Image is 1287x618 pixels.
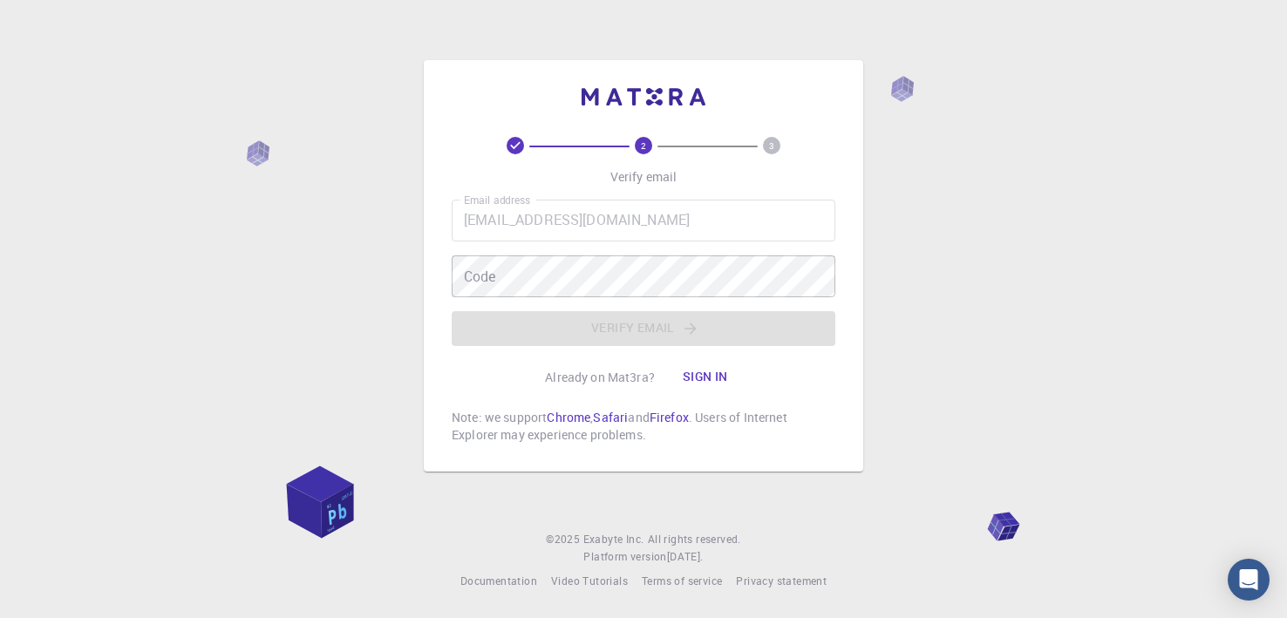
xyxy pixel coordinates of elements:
a: Documentation [460,573,537,590]
a: Privacy statement [736,573,827,590]
label: Email address [464,193,530,207]
p: Already on Mat3ra? [545,369,655,386]
text: 2 [641,139,646,152]
a: Exabyte Inc. [583,531,644,548]
a: Firefox [650,409,689,425]
a: Safari [593,409,628,425]
span: [DATE] . [667,549,704,563]
span: Video Tutorials [551,574,628,587]
span: Platform version [583,548,666,566]
a: Video Tutorials [551,573,628,590]
p: Verify email [610,168,678,186]
p: Note: we support , and . Users of Internet Explorer may experience problems. [452,409,835,444]
span: Exabyte Inc. [583,532,644,546]
div: Open Intercom Messenger [1228,559,1270,601]
a: Terms of service [642,573,722,590]
span: Privacy statement [736,574,827,587]
a: [DATE]. [667,548,704,566]
span: © 2025 [546,531,582,548]
text: 3 [769,139,774,152]
span: Documentation [460,574,537,587]
span: Terms of service [642,574,722,587]
button: Sign in [669,360,742,395]
a: Chrome [547,409,590,425]
span: All rights reserved. [648,531,741,548]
